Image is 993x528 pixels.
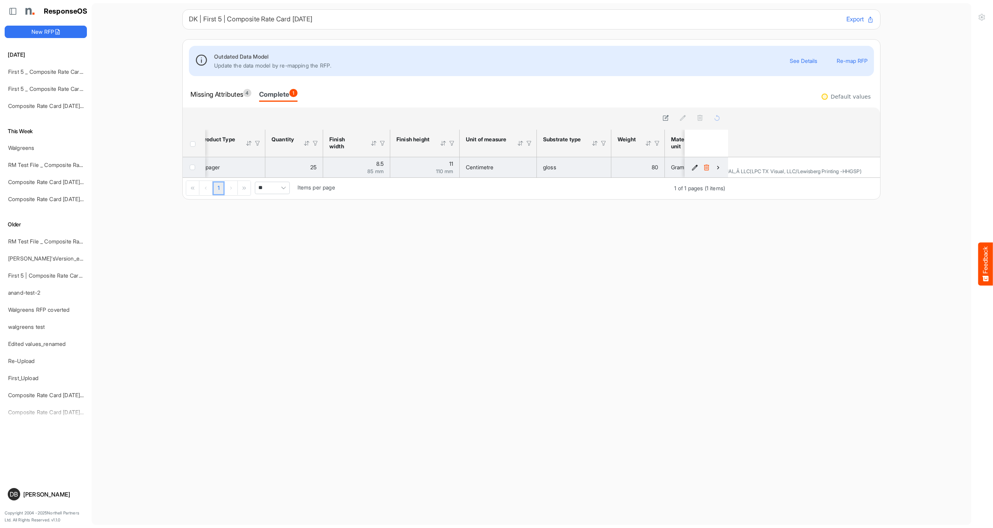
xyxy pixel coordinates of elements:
th: Header checkbox [183,130,205,157]
span: 2 pager [201,164,220,170]
div: 3rd Min CPP [691,136,875,143]
div: Outdated Data Model [214,52,790,61]
a: RM Test File _ Composite Rate Card [DATE]-test-edited [8,238,146,245]
div: Weight [618,136,635,143]
h6: DK | First 5 | Composite Rate Card [DATE] [189,16,840,23]
a: RM Test File _ Composite Rate Card [DATE] [8,162,116,168]
td: 11 is template cell Column Header httpsnorthellcomontologiesmapping-rulesmeasurementhasfinishsize... [390,157,460,177]
button: Re-map RFP [837,58,868,64]
div: Go to first page [186,181,199,195]
a: Composite Rate Card [DATE] mapping test [8,102,114,109]
button: Delete [702,163,710,171]
div: [PERSON_NAME] [23,492,84,497]
button: Export [846,14,874,24]
span: Gram [671,164,685,170]
td: gloss is template cell Column Header httpsnorthellcomontologiesmapping-rulesmaterialhassubstratem... [537,157,611,177]
span: LPCÂ TXÂ VISUAL,Â LLC(LPC TX Visual, LLC/Lewisberg Printing -HHGSP) [691,168,862,174]
span: 11 [449,160,453,167]
div: Product Type [201,136,235,143]
div: Go to previous page [199,181,213,195]
a: walgreens test [8,323,45,330]
a: Composite Rate Card [DATE]_smaller [8,179,100,185]
a: First 5 _ Composite Rate Card [DATE] [8,68,101,75]
button: See Details [790,58,817,64]
div: Filter Icon [379,140,386,147]
td: 8.5 is template cell Column Header httpsnorthellcomontologiesmapping-rulesmeasurementhasfinishsiz... [323,157,390,177]
span: 1 [289,89,298,97]
td: bfc78d94-1a0c-4b16-96de-2e339fa76875 is template cell Column Header [685,157,730,177]
a: First 5 _ Composite Rate Card [DATE] [8,85,101,92]
div: Filter Icon [654,140,661,147]
a: anand-test-2 [8,289,40,296]
div: Quantity [272,136,293,143]
button: Feedback [978,243,993,286]
span: 1 of 1 pages [674,185,703,191]
p: Update the data model by re-mapping the RFP. [214,61,790,70]
td: 2 pager is template cell Column Header product-type [195,157,265,177]
h1: ResponseOS [44,7,88,16]
div: Pager Container [183,178,728,199]
p: Copyright 2004 - 2025 Northell Partners Ltd. All Rights Reserved. v 1.1.0 [5,510,87,523]
span: Centimetre [466,164,494,170]
a: Walgreens RFP coverted [8,306,70,313]
td: Gram is template cell Column Header httpsnorthellcomontologiesmapping-rulesmaterialhasmaterialwei... [665,157,753,177]
span: DB [10,491,18,497]
div: Filter Icon [600,140,607,147]
a: First 5 | Composite Rate Card [DATE] [8,272,100,279]
td: 80 is template cell Column Header httpsnorthellcomontologiesmapping-rulesmaterialhasmaterialweight [611,157,665,177]
td: checkbox [183,157,205,177]
div: Filter Icon [526,140,533,147]
a: Re-Upload [8,358,35,364]
a: Edited values_renamed [8,340,66,347]
h6: [DATE] [5,50,87,59]
div: Substrate type [543,136,581,143]
div: Filter Icon [448,140,455,147]
div: Unit of measure [466,136,507,143]
span: 8.5 [376,160,384,167]
span: 80 [652,164,658,170]
button: Edit [691,163,699,171]
a: Walgreens [8,144,34,151]
h6: This Week [5,127,87,135]
button: View [714,163,722,171]
span: (1 items) [705,185,725,191]
div: Finish width [329,136,360,150]
div: Go to next page [225,181,238,195]
a: Page 1 of 1 Pages [213,181,225,195]
div: Finish height [396,136,430,143]
span: 4 [243,89,251,97]
span: Items per page [298,184,335,191]
h6: Older [5,220,87,229]
div: Material weight unit [671,136,723,150]
div: Missing Attributes [190,89,251,100]
td: $1.68 is template cell Column Header third-min-cpp [685,157,880,177]
span: 25 [310,164,317,170]
span: Pagerdropdown [255,182,290,194]
span: 85 mm [367,168,384,174]
span: 110 mm [436,168,453,174]
div: Filter Icon [312,140,319,147]
a: First_Upload [8,375,38,381]
a: Composite Rate Card [DATE]_smaller [8,196,100,202]
div: Filter Icon [254,140,261,147]
td: 25 is template cell Column Header httpsnorthellcomontologiesmapping-rulesorderhasquantity [265,157,323,177]
a: [PERSON_NAME]'sVersion_e2e-test-file_20250604_111803 [8,255,154,262]
button: New RFP [5,26,87,38]
span: gloss [543,164,556,170]
div: Default values [831,94,871,99]
div: Go to last page [238,181,251,195]
img: Northell [21,3,37,19]
div: Complete [259,89,298,100]
td: Centimetre is template cell Column Header httpsnorthellcomontologiesmapping-rulesmeasurementhasun... [460,157,537,177]
a: Composite Rate Card [DATE]_smaller [8,392,100,398]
